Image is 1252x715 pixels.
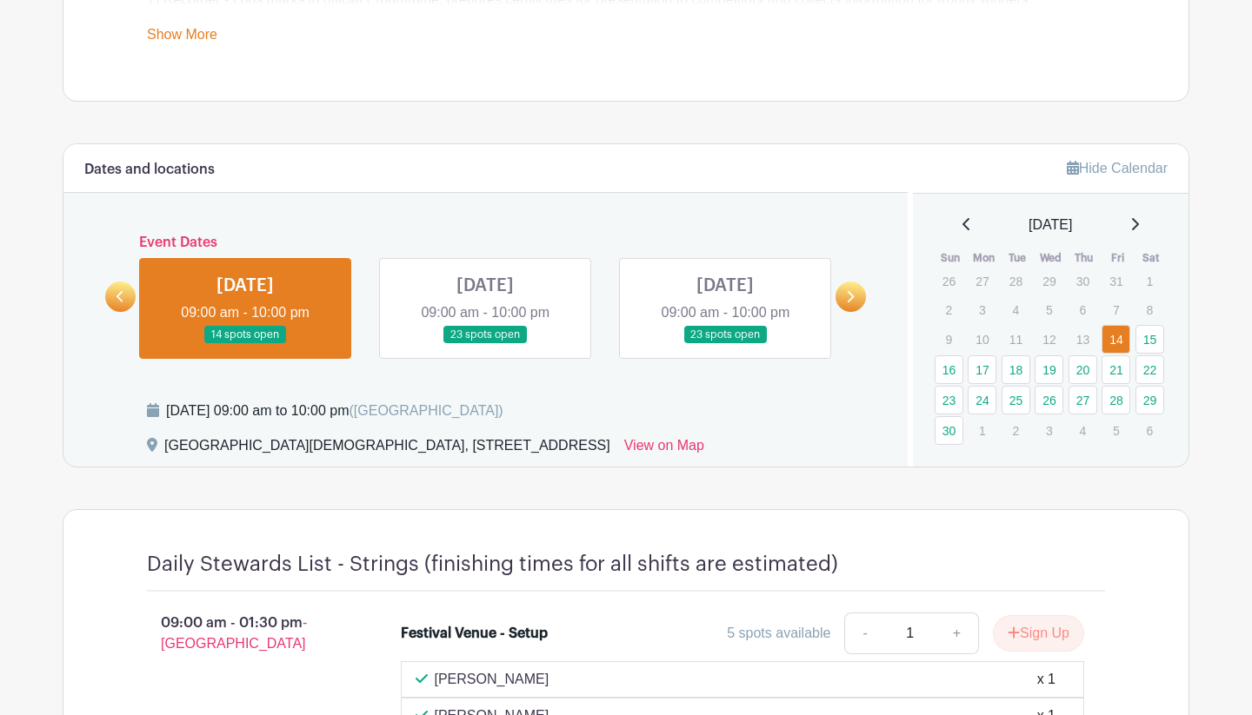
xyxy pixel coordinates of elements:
p: 6 [1135,417,1164,444]
a: 26 [1035,386,1063,414]
p: 8 [1135,296,1164,323]
p: 26 [935,268,963,295]
p: 3 [968,296,996,323]
span: ([GEOGRAPHIC_DATA]) [349,403,503,418]
p: [PERSON_NAME] [435,669,549,690]
a: View on Map [624,435,704,463]
a: Show More [147,27,217,49]
a: 21 [1102,355,1130,384]
th: Wed [1034,249,1068,267]
p: 1 [968,417,996,444]
a: 27 [1069,386,1097,414]
p: 2 [935,296,963,323]
span: [DATE] [1029,215,1072,235]
th: Mon [967,249,1001,267]
a: - [844,612,884,654]
p: 30 [1069,268,1097,295]
p: 6 [1069,296,1097,323]
a: 24 [968,386,996,414]
a: 19 [1035,355,1063,384]
p: 9 [935,326,963,353]
p: 4 [1002,296,1030,323]
a: 30 [935,416,963,445]
p: 3 [1035,417,1063,444]
div: 5 spots available [727,623,830,644]
th: Fri [1101,249,1135,267]
a: 29 [1135,386,1164,414]
p: 7 [1102,296,1130,323]
div: [DATE] 09:00 am to 10:00 pm [166,401,503,421]
a: 23 [935,386,963,414]
p: 5 [1035,296,1063,323]
a: 28 [1102,386,1130,414]
p: 10 [968,326,996,353]
p: 28 [1002,268,1030,295]
h6: Dates and locations [84,162,215,178]
a: 18 [1002,355,1030,384]
p: 1 [1135,268,1164,295]
a: Hide Calendar [1067,161,1168,175]
th: Thu [1068,249,1102,267]
div: x 1 [1037,669,1056,690]
button: Sign Up [993,615,1084,652]
th: Sat [1135,249,1169,267]
h4: Daily Stewards List - Strings (finishing times for all shifts are estimated) [147,552,838,577]
p: 12 [1035,326,1063,353]
p: 4 [1069,417,1097,444]
div: [GEOGRAPHIC_DATA][DEMOGRAPHIC_DATA], [STREET_ADDRESS] [164,435,610,463]
a: 20 [1069,355,1097,384]
a: 16 [935,355,963,384]
p: 31 [1102,268,1130,295]
p: 13 [1069,326,1097,353]
th: Tue [1001,249,1035,267]
a: 17 [968,355,996,384]
a: 14 [1102,325,1130,354]
a: 15 [1135,325,1164,354]
p: 29 [1035,268,1063,295]
p: 27 [968,268,996,295]
div: Festival Venue - Setup [401,623,548,644]
a: 22 [1135,355,1164,384]
th: Sun [934,249,968,267]
p: 09:00 am - 01:30 pm [119,606,373,661]
a: + [936,612,979,654]
p: 11 [1002,326,1030,353]
h6: Event Dates [136,235,836,251]
p: 5 [1102,417,1130,444]
p: 2 [1002,417,1030,444]
a: 25 [1002,386,1030,414]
